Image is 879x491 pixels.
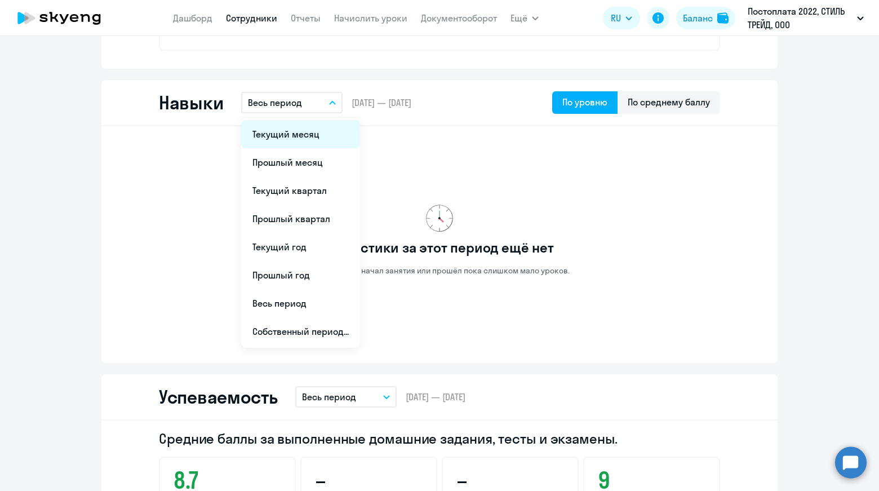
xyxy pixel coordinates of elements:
[742,5,869,32] button: Постоплата 2022, СТИЛЬ ТРЕЙД, ООО
[510,11,527,25] span: Ещё
[611,11,621,25] span: RU
[159,386,277,408] h2: Успеваемость
[226,12,277,24] a: Сотрудники
[309,266,570,276] p: Сотрудник не начал занятия или прошёл пока слишком мало уроков.
[241,92,343,113] button: Весь период
[421,12,497,24] a: Документооборот
[325,238,553,256] h3: Статистики за этот период ещё нет
[334,12,407,24] a: Начислить уроки
[603,7,640,29] button: RU
[248,96,302,109] p: Весь период
[628,95,710,109] div: По среднему баллу
[291,12,321,24] a: Отчеты
[510,7,539,29] button: Ещё
[406,391,465,403] span: [DATE] — [DATE]
[352,96,411,109] span: [DATE] — [DATE]
[295,386,397,408] button: Весь период
[748,5,853,32] p: Постоплата 2022, СТИЛЬ ТРЕЙД, ООО
[562,95,607,109] div: По уровню
[173,12,212,24] a: Дашборд
[159,91,223,114] h2: Навыки
[717,12,729,24] img: balance
[241,118,360,348] ul: Ещё
[159,430,720,448] h2: Средние баллы за выполненные домашние задания, тесты и экзамены.
[676,7,735,29] button: Балансbalance
[302,390,356,404] p: Весь период
[426,205,453,232] img: no-data
[683,11,713,25] div: Баланс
